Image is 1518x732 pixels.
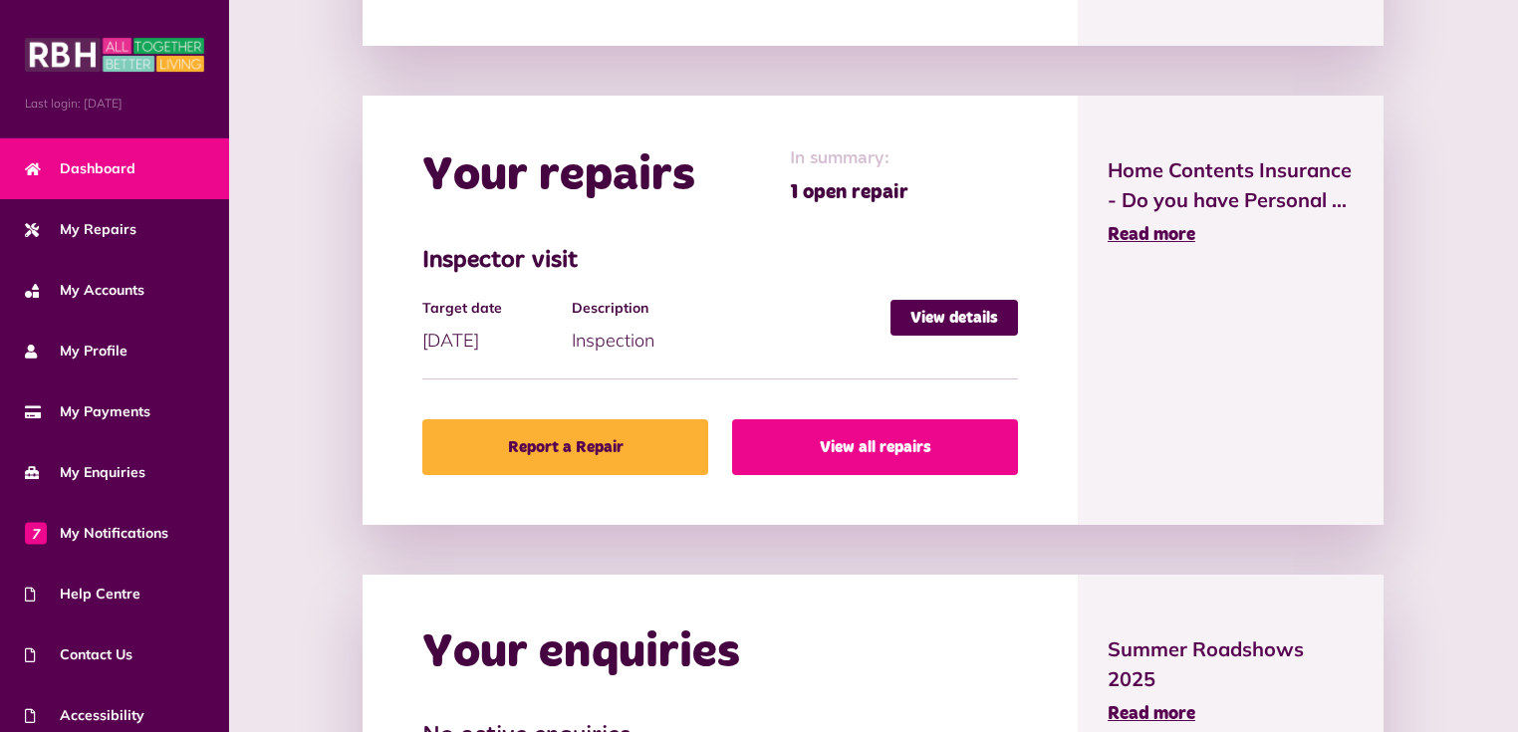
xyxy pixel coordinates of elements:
[25,158,135,179] span: Dashboard
[25,705,144,726] span: Accessibility
[25,341,127,362] span: My Profile
[572,300,890,354] div: Inspection
[1108,634,1354,694] span: Summer Roadshows 2025
[25,523,168,544] span: My Notifications
[422,247,1017,276] h3: Inspector visit
[422,300,571,354] div: [DATE]
[25,462,145,483] span: My Enquiries
[25,219,136,240] span: My Repairs
[1108,634,1354,728] a: Summer Roadshows 2025 Read more
[25,95,204,113] span: Last login: [DATE]
[25,522,47,544] span: 7
[790,145,908,172] span: In summary:
[25,644,132,665] span: Contact Us
[422,419,708,475] a: Report a Repair
[25,35,204,75] img: MyRBH
[1108,705,1195,723] span: Read more
[422,624,740,682] h2: Your enquiries
[422,147,695,205] h2: Your repairs
[25,280,144,301] span: My Accounts
[732,419,1018,475] a: View all repairs
[25,401,150,422] span: My Payments
[790,177,908,207] span: 1 open repair
[1108,226,1195,244] span: Read more
[1108,155,1354,215] span: Home Contents Insurance - Do you have Personal ...
[890,300,1018,336] a: View details
[422,300,561,317] h4: Target date
[25,584,140,605] span: Help Centre
[572,300,881,317] h4: Description
[1108,155,1354,249] a: Home Contents Insurance - Do you have Personal ... Read more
